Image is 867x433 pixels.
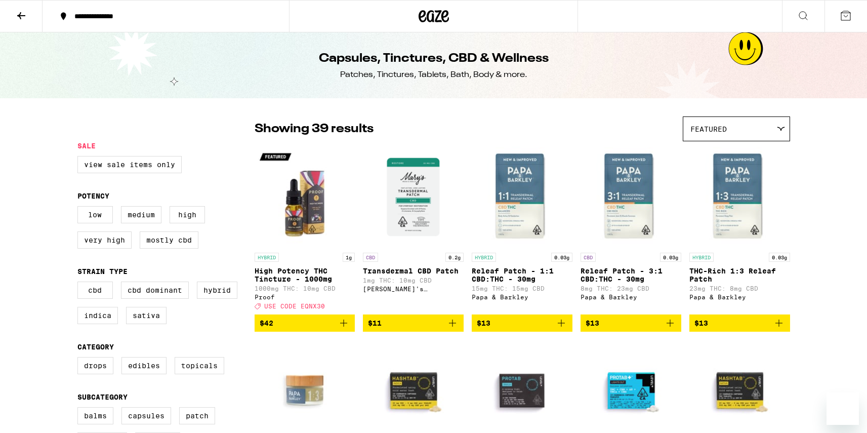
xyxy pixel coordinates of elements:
button: Add to bag [255,314,355,332]
legend: Sale [77,142,96,150]
p: 0.03g [660,253,681,262]
span: USE CODE EQNX30 [264,303,325,309]
span: $13 [477,319,490,327]
div: Papa & Barkley [581,294,681,300]
a: Open page for Releaf Patch - 3:1 CBD:THC - 30mg from Papa & Barkley [581,146,681,314]
label: Topicals [175,357,224,374]
button: Add to bag [689,314,790,332]
img: Papa & Barkley - Releaf Patch - 3:1 CBD:THC - 30mg [581,146,681,248]
label: High [170,206,205,223]
legend: Subcategory [77,393,128,401]
a: Open page for Releaf Patch - 1:1 CBD:THC - 30mg from Papa & Barkley [472,146,572,314]
label: CBD [77,282,113,299]
p: 0.03g [769,253,790,262]
p: THC-Rich 1:3 Releaf Patch [689,267,790,283]
p: Releaf Patch - 1:1 CBD:THC - 30mg [472,267,572,283]
p: CBD [581,253,596,262]
iframe: Button to launch messaging window [827,392,859,425]
p: 1mg THC: 10mg CBD [363,277,464,284]
p: HYBRID [689,253,714,262]
p: Releaf Patch - 3:1 CBD:THC - 30mg [581,267,681,283]
label: Patch [179,407,215,424]
p: 8mg THC: 23mg CBD [581,285,681,292]
legend: Potency [77,192,109,200]
label: Capsules [121,407,171,424]
div: Papa & Barkley [689,294,790,300]
legend: Strain Type [77,267,128,275]
img: Proof - High Potency THC Tincture - 1000mg [255,146,355,248]
a: Open page for High Potency THC Tincture - 1000mg from Proof [255,146,355,314]
span: $13 [586,319,599,327]
label: Very High [77,231,132,249]
label: CBD Dominant [121,282,189,299]
label: Drops [77,357,113,374]
img: Papa & Barkley - Releaf Patch - 1:1 CBD:THC - 30mg [472,146,572,248]
button: Add to bag [581,314,681,332]
img: Mary's Medicinals - Transdermal CBD Patch [363,146,464,248]
label: View Sale Items Only [77,156,182,173]
p: 1000mg THC: 10mg CBD [255,285,355,292]
label: Medium [121,206,161,223]
p: High Potency THC Tincture - 1000mg [255,267,355,283]
span: $11 [368,319,382,327]
div: Patches, Tinctures, Tablets, Bath, Body & more. [340,69,527,81]
p: HYBRID [472,253,496,262]
p: Transdermal CBD Patch [363,267,464,275]
span: Featured [690,125,727,133]
p: 0.03g [551,253,572,262]
label: Sativa [126,307,167,324]
span: $42 [260,319,273,327]
legend: Category [77,343,114,351]
img: Papa & Barkley - THC-Rich 1:3 Releaf Patch [689,146,790,248]
a: Open page for THC-Rich 1:3 Releaf Patch from Papa & Barkley [689,146,790,314]
label: Hybrid [197,282,237,299]
div: Proof [255,294,355,300]
p: 15mg THC: 15mg CBD [472,285,572,292]
button: Add to bag [363,314,464,332]
label: Mostly CBD [140,231,198,249]
h1: Capsules, Tinctures, CBD & Wellness [319,50,549,67]
span: $13 [694,319,708,327]
button: Add to bag [472,314,572,332]
p: CBD [363,253,378,262]
p: Showing 39 results [255,121,374,138]
p: HYBRID [255,253,279,262]
div: [PERSON_NAME]'s Medicinals [363,286,464,292]
label: Low [77,206,113,223]
p: 1g [343,253,355,262]
p: 0.2g [445,253,464,262]
p: 23mg THC: 8mg CBD [689,285,790,292]
div: Papa & Barkley [472,294,572,300]
label: Edibles [121,357,167,374]
label: Balms [77,407,113,424]
label: Indica [77,307,118,324]
a: Open page for Transdermal CBD Patch from Mary's Medicinals [363,146,464,314]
